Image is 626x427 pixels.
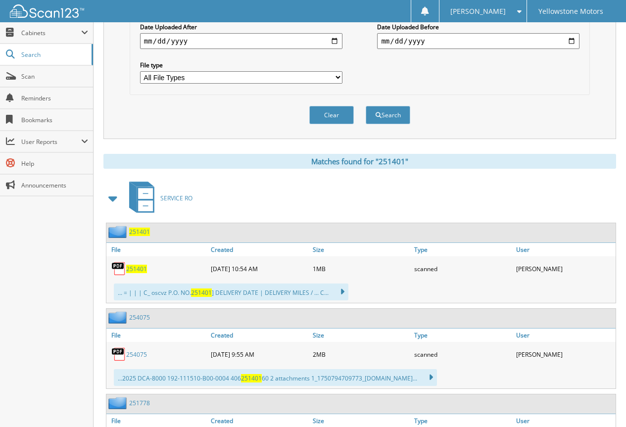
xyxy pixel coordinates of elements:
a: Size [310,243,412,256]
a: File [106,329,208,342]
div: 2MB [310,344,412,364]
a: 254075 [126,350,147,359]
div: [PERSON_NAME] [514,259,616,279]
img: folder2.png [108,311,129,324]
a: 254075 [129,313,150,322]
span: Search [21,50,87,59]
span: SERVICE RO [160,194,193,202]
a: 251401 [129,228,150,236]
span: Reminders [21,94,88,102]
div: ... = | | | C_ oscvz P.O. NO. ] DELIVERY DATE | DELIVERY MILES / ... C... [114,284,348,300]
label: File type [140,61,342,69]
button: Clear [309,106,354,124]
span: 251401 [191,288,212,297]
img: folder2.png [108,397,129,409]
iframe: Chat Widget [577,380,626,427]
input: start [140,33,342,49]
a: Created [208,243,310,256]
span: Help [21,159,88,168]
a: User [514,243,616,256]
a: User [514,329,616,342]
span: Scan [21,72,88,81]
div: [PERSON_NAME] [514,344,616,364]
div: scanned [412,259,514,279]
div: [DATE] 10:54 AM [208,259,310,279]
a: 251401 [126,265,147,273]
img: PDF.png [111,261,126,276]
img: folder2.png [108,226,129,238]
span: Bookmarks [21,116,88,124]
span: Yellowstone Motors [538,8,603,14]
img: scan123-logo-white.svg [10,4,84,18]
div: Matches found for "251401" [103,154,616,169]
div: ...2025 DCA-8000 192-111510-B00-0004 406 60 2 attachments 1_1750794709773_[DOMAIN_NAME]... [114,369,437,386]
button: Search [366,106,410,124]
a: 251778 [129,399,150,407]
label: Date Uploaded Before [377,23,579,31]
a: Type [412,243,514,256]
div: 1MB [310,259,412,279]
a: Type [412,329,514,342]
span: Announcements [21,181,88,190]
a: SERVICE RO [123,179,193,218]
a: Size [310,329,412,342]
div: scanned [412,344,514,364]
label: Date Uploaded After [140,23,342,31]
span: User Reports [21,138,81,146]
span: Cabinets [21,29,81,37]
a: Created [208,329,310,342]
input: end [377,33,579,49]
span: 251401 [241,374,262,382]
div: [DATE] 9:55 AM [208,344,310,364]
span: [PERSON_NAME] [450,8,506,14]
img: PDF.png [111,347,126,362]
a: File [106,243,208,256]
